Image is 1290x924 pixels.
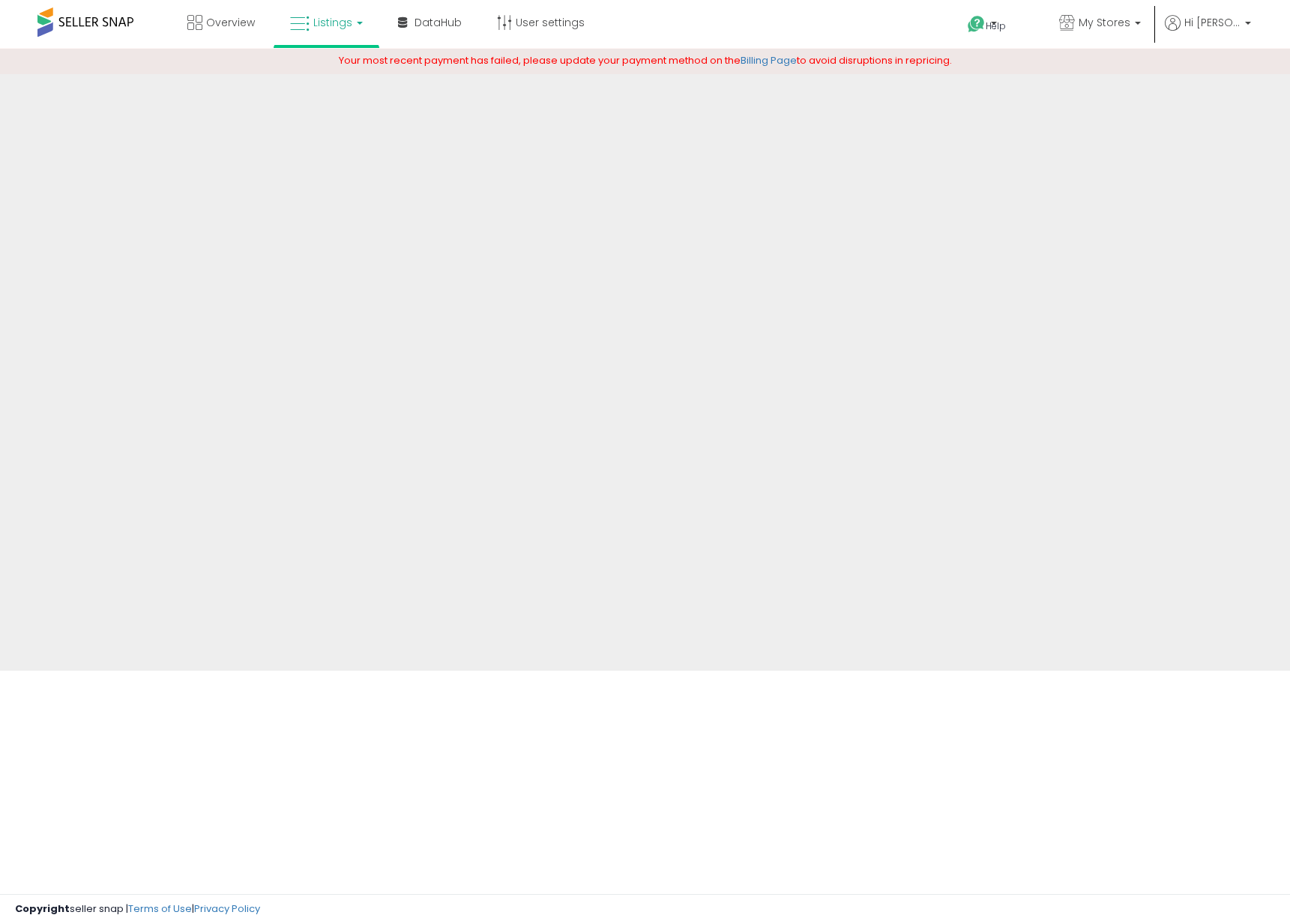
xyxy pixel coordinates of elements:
[986,19,1006,32] span: Help
[339,53,952,67] span: Your most recent payment has failed, please update your payment method on the to avoid disruption...
[1165,15,1251,49] a: Hi [PERSON_NAME]
[1079,15,1130,30] span: My Stores
[313,15,352,30] span: Listings
[206,15,255,30] span: Overview
[956,4,1035,49] a: Help
[967,15,986,34] i: Get Help
[741,53,797,67] a: Billing Page
[415,15,462,30] span: DataHub
[1184,15,1241,30] span: Hi [PERSON_NAME]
